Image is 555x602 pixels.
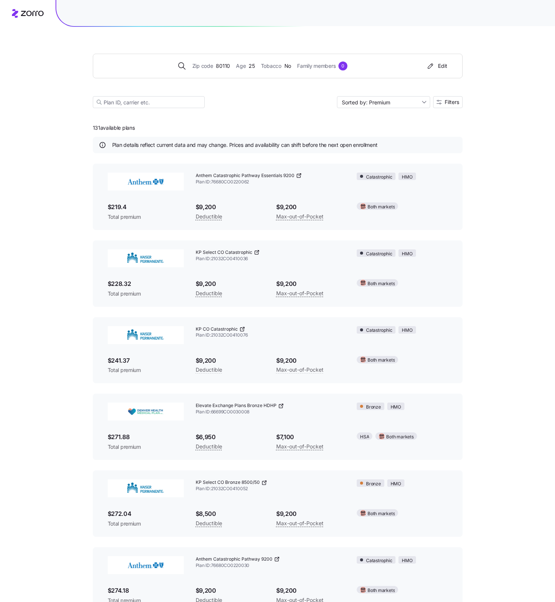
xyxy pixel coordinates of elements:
[433,96,463,108] button: Filters
[196,289,222,298] span: Deductible
[108,586,184,595] span: $274.18
[402,557,412,564] span: HMO
[112,141,378,149] span: Plan details reflect current data and may change. Prices and availability can shift before the ne...
[196,432,264,442] span: $6,950
[196,479,260,486] span: KP Select CO Bronze 8500/50
[108,520,184,527] span: Total premium
[386,434,413,441] span: Both markets
[196,562,345,569] span: Plan ID: 76680CO0220030
[108,403,184,420] img: Denver Health Medical Plan
[108,279,184,289] span: $228.32
[366,404,381,411] span: Bronze
[196,442,222,451] span: Deductible
[276,202,345,212] span: $9,200
[108,509,184,519] span: $272.04
[360,434,369,441] span: HSA
[108,432,184,442] span: $271.88
[276,432,345,442] span: $7,100
[108,249,184,267] img: Kaiser Permanente
[236,62,246,70] span: Age
[391,480,401,488] span: HMO
[93,124,135,132] span: 131 available plans
[196,249,252,256] span: KP Select CO Catastrophic
[368,587,395,594] span: Both markets
[108,173,184,190] img: Anthem
[196,409,345,415] span: Plan ID: 66699CO0030008
[196,173,294,179] span: Anthem Catastrophic Pathway Essentials 9200
[108,443,184,451] span: Total premium
[276,519,324,528] span: Max-out-of-Pocket
[366,327,392,334] span: Catastrophic
[366,174,392,181] span: Catastrophic
[284,62,291,70] span: No
[196,179,345,185] span: Plan ID: 76680CO0220062
[366,480,381,488] span: Bronze
[368,357,395,364] span: Both markets
[338,62,347,70] div: 0
[276,509,345,519] span: $9,200
[276,212,324,221] span: Max-out-of-Pocket
[108,326,184,344] img: Kaiser Permanente
[192,62,213,70] span: Zip code
[249,62,255,70] span: 25
[391,404,401,411] span: HMO
[108,290,184,297] span: Total premium
[93,96,205,108] input: Plan ID, carrier etc.
[276,279,345,289] span: $9,200
[196,486,345,492] span: Plan ID: 21032CO0410052
[196,212,222,221] span: Deductible
[196,279,264,289] span: $9,200
[426,62,447,70] div: Edit
[368,510,395,517] span: Both markets
[445,100,459,105] span: Filters
[108,366,184,374] span: Total premium
[261,62,281,70] span: Tobacco
[276,289,324,298] span: Max-out-of-Pocket
[108,479,184,497] img: Kaiser Permanente
[108,556,184,574] img: Anthem
[276,586,345,595] span: $9,200
[196,586,264,595] span: $9,200
[196,356,264,365] span: $9,200
[196,403,277,409] span: Elevate Exchange Plans Bronze HDHP
[196,556,272,562] span: Anthem Catastrophic Pathway 9200
[108,202,184,212] span: $219.4
[368,280,395,287] span: Both markets
[196,202,264,212] span: $9,200
[297,62,335,70] span: Family members
[366,557,392,564] span: Catastrophic
[196,519,222,528] span: Deductible
[196,256,345,262] span: Plan ID: 21032CO0410036
[108,356,184,365] span: $241.37
[423,60,450,72] button: Edit
[402,174,412,181] span: HMO
[216,62,230,70] span: 80110
[276,365,324,374] span: Max-out-of-Pocket
[196,509,264,519] span: $8,500
[196,332,345,338] span: Plan ID: 21032CO0410076
[337,96,430,108] input: Sort by
[276,356,345,365] span: $9,200
[196,326,238,332] span: KP CO Catastrophic
[276,442,324,451] span: Max-out-of-Pocket
[402,250,412,258] span: HMO
[196,365,222,374] span: Deductible
[402,327,412,334] span: HMO
[368,204,395,211] span: Both markets
[108,213,184,221] span: Total premium
[366,250,392,258] span: Catastrophic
